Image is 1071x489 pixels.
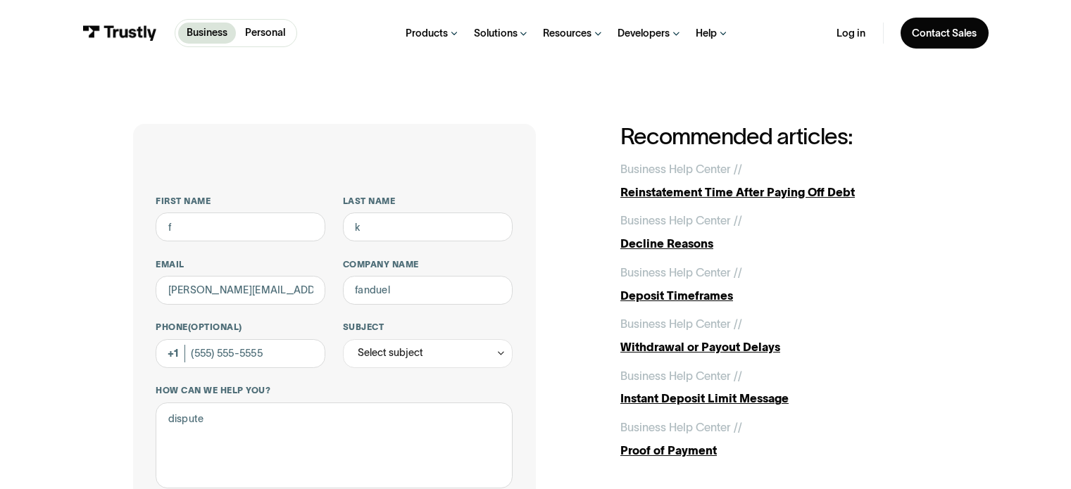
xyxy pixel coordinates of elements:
a: Business Help Center //Withdrawal or Payout Delays [620,315,938,355]
span: (Optional) [188,322,242,331]
label: Last name [343,196,513,207]
img: Trustly Logo [82,25,157,41]
p: Business [187,25,227,40]
a: Business Help Center //Deposit Timeframes [620,264,938,304]
div: Select subject [358,344,423,362]
a: Business Help Center //Decline Reasons [620,212,938,252]
div: / [738,367,742,385]
input: alex@mail.com [156,276,325,305]
div: / [738,419,742,436]
div: Contact Sales [912,27,977,40]
label: Company name [343,259,513,270]
a: Business Help Center //Instant Deposit Limit Message [620,367,938,407]
div: Business Help Center / [620,315,738,333]
a: Personal [236,23,294,44]
input: Howard [343,212,513,241]
input: ASPcorp [343,276,513,305]
input: Alex [156,212,325,241]
div: Deposit Timeframes [620,287,938,305]
div: / [738,160,742,178]
label: First name [156,196,325,207]
label: How can we help you? [156,385,512,396]
label: Phone [156,322,325,333]
div: Reinstatement Time After Paying Off Debt [620,184,938,201]
a: Business Help Center //Proof of Payment [620,419,938,459]
div: Help [696,27,717,40]
div: Instant Deposit Limit Message [620,390,938,407]
div: Business Help Center / [620,212,738,229]
div: Resources [543,27,591,40]
div: / [738,264,742,281]
a: Business Help Center //Reinstatement Time After Paying Off Debt [620,160,938,201]
div: Products [406,27,448,40]
a: Business [178,23,237,44]
label: Subject [343,322,513,333]
div: / [738,212,742,229]
div: Business Help Center / [620,264,738,281]
div: Business Help Center / [620,160,738,178]
div: Solutions [474,27,518,40]
p: Personal [245,25,285,40]
a: Log in [837,27,865,40]
div: Business Help Center / [620,367,738,385]
h2: Recommended articles: [620,124,938,149]
div: Business Help Center / [620,419,738,436]
input: (555) 555-5555 [156,339,325,368]
a: Contact Sales [901,18,989,48]
div: Developers [618,27,670,40]
label: Email [156,259,325,270]
div: Decline Reasons [620,235,938,253]
div: Proof of Payment [620,442,938,459]
div: / [738,315,742,333]
div: Select subject [343,339,513,368]
div: Withdrawal or Payout Delays [620,338,938,356]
